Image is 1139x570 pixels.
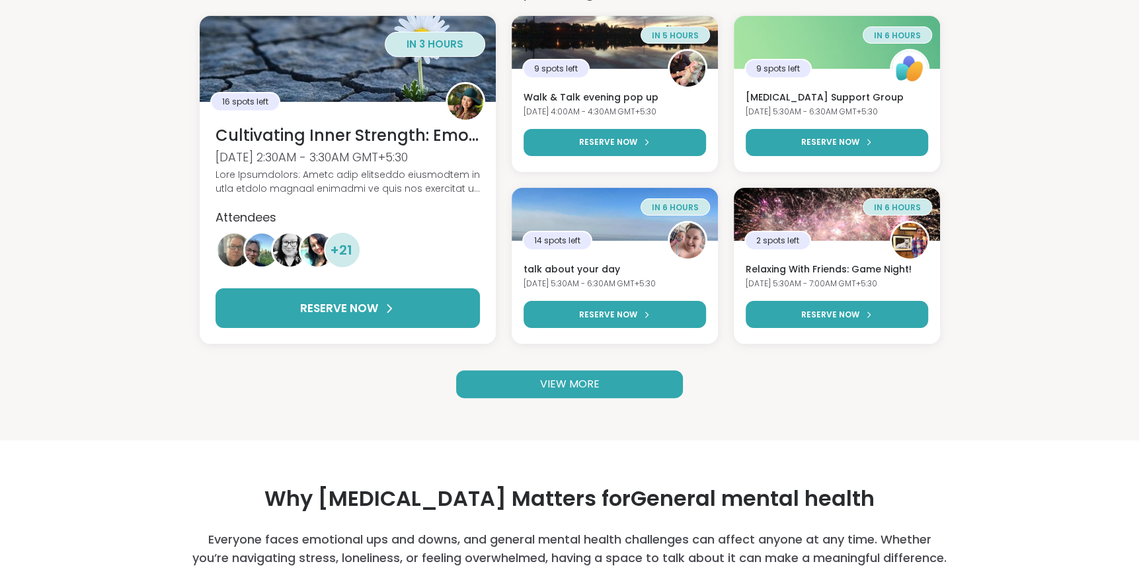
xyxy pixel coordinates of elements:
[874,30,921,41] span: in 6 hours
[746,91,928,104] h3: [MEDICAL_DATA] Support Group
[512,16,718,69] img: Walk & Talk evening pop up
[524,129,706,156] button: RESERVE NOW
[801,136,859,148] span: RESERVE NOW
[534,63,578,75] span: 9 spots left
[456,370,683,398] a: VIEW MORE
[801,309,859,321] span: RESERVE NOW
[670,51,705,87] img: Sunnyt
[216,124,480,147] h3: Cultivating Inner Strength: Emotional Regulation
[874,202,921,213] span: in 6 hours
[652,30,699,41] span: in 5 hours
[579,136,637,148] span: RESERVE NOW
[300,300,378,317] span: RESERVE NOW
[448,84,483,120] img: TiffanyVL
[524,263,706,276] h3: talk about your day
[330,240,352,260] span: + 21
[301,233,334,266] img: Sha777
[407,37,463,51] span: in 3 hours
[512,188,718,241] img: talk about your day
[216,149,480,165] div: [DATE] 2:30AM - 3:30AM GMT+5:30
[579,309,637,321] span: RESERVE NOW
[746,129,928,156] button: RESERVE NOW
[524,91,706,104] h3: Walk & Talk evening pop up
[734,16,940,69] img: Depression Support Group
[540,376,600,391] span: VIEW MORE
[217,233,251,266] img: Chuck
[222,96,268,108] span: 16 spots left
[746,263,928,276] h3: Relaxing With Friends: Game Night!
[746,278,928,290] div: [DATE] 5:30AM - 7:00AM GMT+5:30
[216,288,480,328] button: RESERVE NOW
[200,16,496,102] img: Cultivating Inner Strength: Emotional Regulation
[746,301,928,328] button: RESERVE NOW
[524,278,706,290] div: [DATE] 5:30AM - 6:30AM GMT+5:30
[216,209,276,225] span: Attendees
[264,483,875,514] h4: Why [MEDICAL_DATA] Matters for General mental health
[652,202,699,213] span: in 6 hours
[734,188,940,241] img: Relaxing With Friends: Game Night!
[273,233,306,266] img: GoingThruIt
[245,233,278,266] img: Lori246
[670,223,705,259] img: Shay2Olivia
[756,63,800,75] span: 9 spots left
[524,106,706,118] div: [DATE] 4:00AM - 4:30AM GMT+5:30
[534,235,580,247] span: 14 spots left
[756,235,799,247] span: 2 spots left
[892,51,927,87] img: ShareWell
[746,106,928,118] div: [DATE] 5:30AM - 6:30AM GMT+5:30
[216,168,480,196] div: Lore Ipsumdolors: Ametc adip elitseddo eiusmodtem in utla etdolo magnaal enimadmi ve quis nos exe...
[892,223,927,259] img: AmberWolffWizard
[524,301,706,328] button: RESERVE NOW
